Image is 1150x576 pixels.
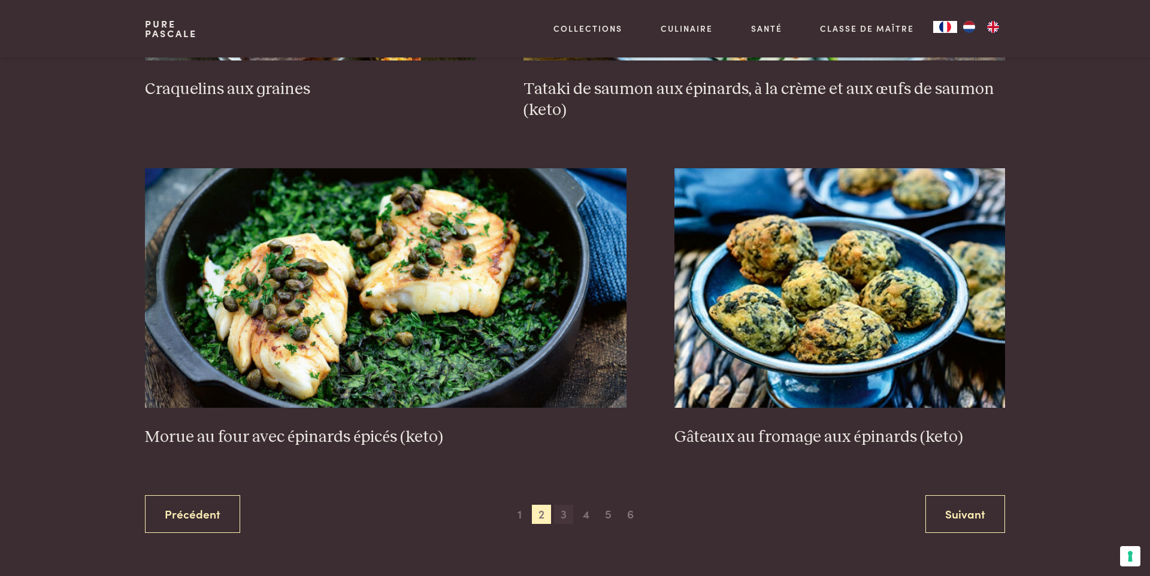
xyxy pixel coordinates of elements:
[933,21,957,33] a: FR
[674,168,1005,408] img: Gâteaux au fromage aux épinards (keto)
[661,22,713,35] a: Culinaire
[599,505,618,524] span: 5
[957,21,981,33] a: NL
[820,22,914,35] a: Classe de maître
[523,79,1006,120] h3: Tataki de saumon aux épinards, à la crème et aux œufs de saumon (keto)
[145,19,197,38] a: PurePascale
[145,168,627,447] a: Morue au four avec épinards épicés (keto) Morue au four avec épinards épicés (keto)
[145,79,476,100] h3: Craquelins aux graines
[674,427,1005,448] h3: Gâteaux au fromage aux épinards (keto)
[510,505,529,524] span: 1
[621,505,640,524] span: 6
[674,168,1005,447] a: Gâteaux au fromage aux épinards (keto) Gâteaux au fromage aux épinards (keto)
[145,427,627,448] h3: Morue au four avec épinards épicés (keto)
[751,22,782,35] a: Santé
[554,505,573,524] span: 3
[532,505,551,524] span: 2
[925,495,1005,533] a: Suivant
[933,21,1005,33] aside: Language selected: Français
[577,505,596,524] span: 4
[981,21,1005,33] a: EN
[145,168,627,408] img: Morue au four avec épinards épicés (keto)
[145,495,240,533] a: Précédent
[553,22,622,35] a: Collections
[933,21,957,33] div: Language
[957,21,1005,33] ul: Language list
[1120,546,1140,566] button: Vos préférences en matière de consentement pour les technologies de suivi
